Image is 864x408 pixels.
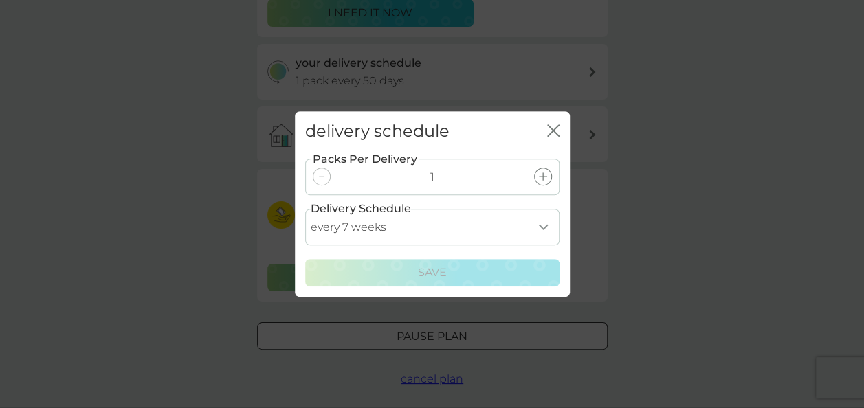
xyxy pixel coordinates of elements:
[430,168,434,186] p: 1
[547,124,560,139] button: close
[311,150,419,168] label: Packs Per Delivery
[305,122,450,141] h2: delivery schedule
[305,259,560,286] button: Save
[418,264,447,282] p: Save
[311,200,411,218] label: Delivery Schedule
